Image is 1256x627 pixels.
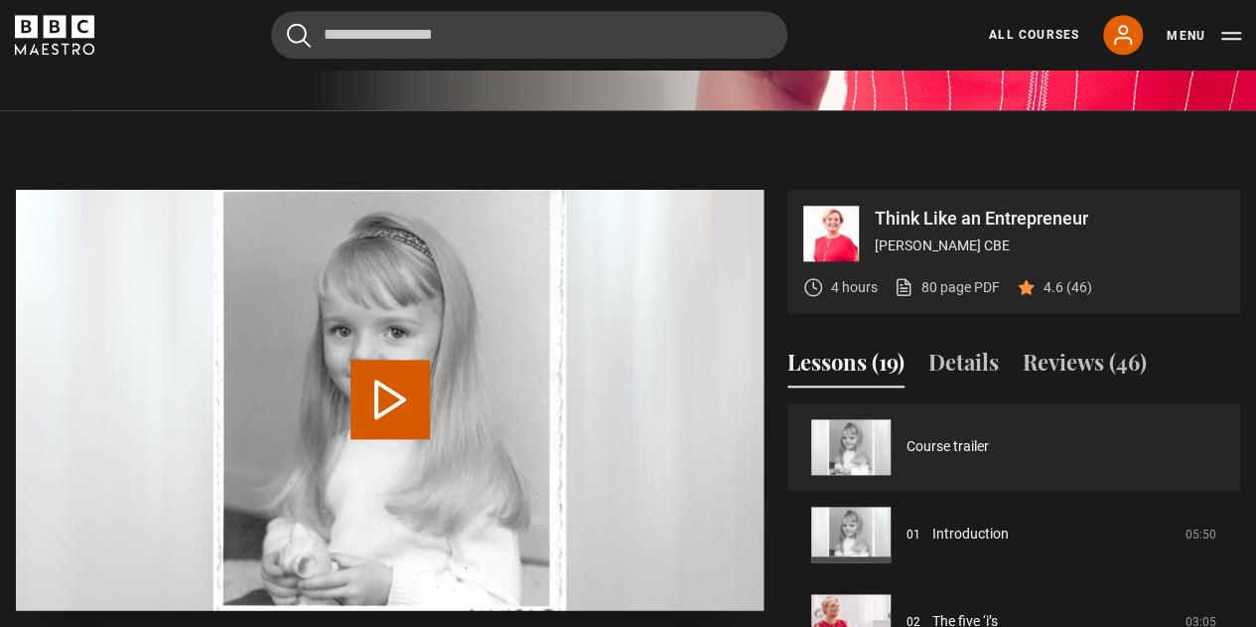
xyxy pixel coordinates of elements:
[271,11,787,59] input: Search
[787,346,905,388] button: Lessons (19)
[287,23,311,48] button: Submit the search query
[15,15,94,55] svg: BBC Maestro
[350,360,430,439] button: Play Video
[16,190,764,611] video-js: Video Player
[831,277,878,298] p: 4 hours
[907,436,989,457] a: Course trailer
[989,26,1079,44] a: All Courses
[894,277,1000,298] a: 80 page PDF
[875,235,1224,256] p: [PERSON_NAME] CBE
[875,210,1224,228] p: Think Like an Entrepreneur
[932,524,1009,545] a: Introduction
[928,346,999,388] button: Details
[1167,26,1241,46] button: Toggle navigation
[1023,346,1147,388] button: Reviews (46)
[1044,277,1092,298] p: 4.6 (46)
